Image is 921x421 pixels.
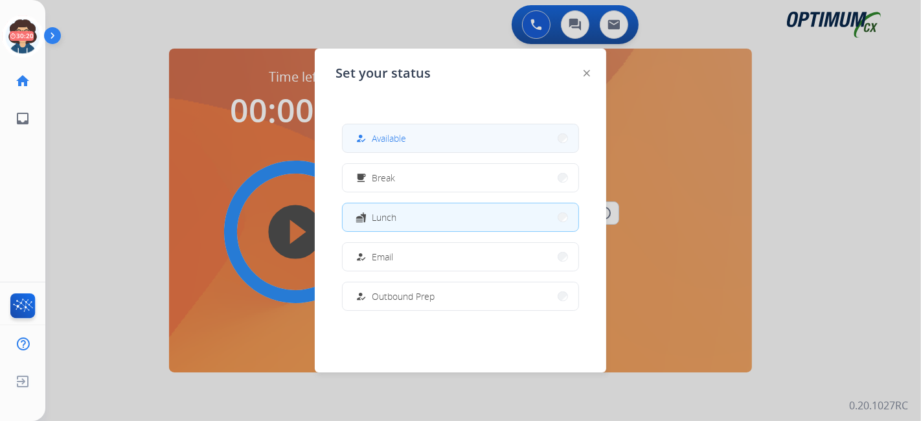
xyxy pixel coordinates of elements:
img: close-button [584,70,590,76]
span: Available [372,131,406,145]
span: Email [372,250,393,264]
span: Outbound Prep [372,290,435,303]
button: Lunch [343,203,578,231]
span: Lunch [372,210,396,224]
mat-icon: inbox [15,111,30,126]
button: Email [343,243,578,271]
mat-icon: fastfood [356,212,367,223]
button: Outbound Prep [343,282,578,310]
button: Available [343,124,578,152]
mat-icon: how_to_reg [356,133,367,144]
mat-icon: free_breakfast [356,172,367,183]
mat-icon: how_to_reg [356,291,367,302]
span: Break [372,171,395,185]
mat-icon: how_to_reg [356,251,367,262]
p: 0.20.1027RC [849,398,908,413]
button: Break [343,164,578,192]
span: Set your status [335,64,431,82]
mat-icon: home [15,73,30,89]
